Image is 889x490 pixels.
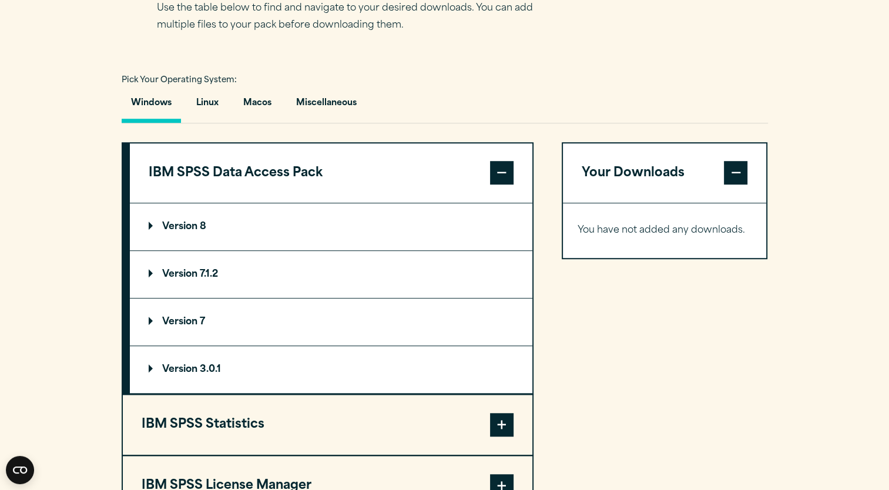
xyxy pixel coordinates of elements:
[578,222,752,239] p: You have not added any downloads.
[130,346,532,393] summary: Version 3.0.1
[149,317,205,327] p: Version 7
[122,89,181,123] button: Windows
[123,395,532,455] button: IBM SPSS Statistics
[563,203,767,258] div: Your Downloads
[234,89,281,123] button: Macos
[149,365,221,374] p: Version 3.0.1
[287,89,366,123] button: Miscellaneous
[122,76,237,84] span: Pick Your Operating System:
[6,456,34,484] button: Open CMP widget
[130,143,532,203] button: IBM SPSS Data Access Pack
[130,251,532,298] summary: Version 7.1.2
[149,270,218,279] p: Version 7.1.2
[187,89,228,123] button: Linux
[563,143,767,203] button: Your Downloads
[149,222,206,231] p: Version 8
[130,298,532,345] summary: Version 7
[130,203,532,250] summary: Version 8
[130,203,532,394] div: IBM SPSS Data Access Pack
